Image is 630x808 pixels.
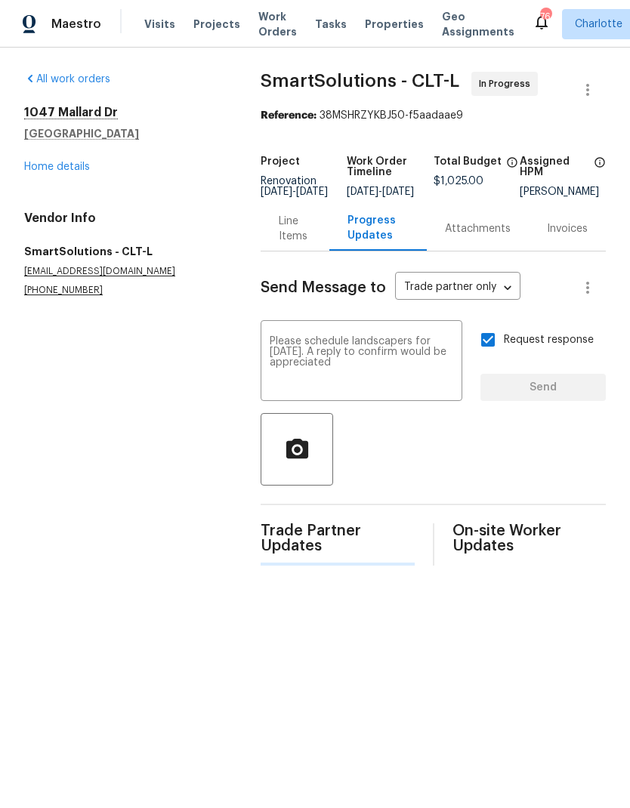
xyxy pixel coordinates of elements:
[347,156,433,177] h5: Work Order Timeline
[24,74,110,85] a: All work orders
[24,162,90,172] a: Home details
[395,276,520,301] div: Trade partner only
[575,17,622,32] span: Charlotte
[261,187,328,197] span: -
[261,176,328,197] span: Renovation
[261,72,459,90] span: SmartSolutions - CLT-L
[261,108,606,123] div: 38MSHRZYKBJ50-f5aadaae9
[445,221,511,236] div: Attachments
[506,156,518,176] span: The total cost of line items that have been proposed by Opendoor. This sum includes line items th...
[540,9,551,24] div: 76
[382,187,414,197] span: [DATE]
[24,211,224,226] h4: Vendor Info
[442,9,514,39] span: Geo Assignments
[547,221,588,236] div: Invoices
[24,244,224,259] h5: SmartSolutions - CLT-L
[315,19,347,29] span: Tasks
[365,17,424,32] span: Properties
[434,176,483,187] span: $1,025.00
[347,213,409,243] div: Progress Updates
[347,187,378,197] span: [DATE]
[270,336,453,389] textarea: Please schedule landscapers for [DATE]. A reply to confirm would be appreciated
[279,214,311,244] div: Line Items
[296,187,328,197] span: [DATE]
[261,280,386,295] span: Send Message to
[261,523,414,554] span: Trade Partner Updates
[594,156,606,187] span: The hpm assigned to this work order.
[144,17,175,32] span: Visits
[261,110,317,121] b: Reference:
[261,187,292,197] span: [DATE]
[193,17,240,32] span: Projects
[258,9,297,39] span: Work Orders
[261,156,300,167] h5: Project
[347,187,414,197] span: -
[452,523,606,554] span: On-site Worker Updates
[479,76,536,91] span: In Progress
[51,17,101,32] span: Maestro
[434,156,502,167] h5: Total Budget
[520,156,589,177] h5: Assigned HPM
[520,187,606,197] div: [PERSON_NAME]
[504,332,594,348] span: Request response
